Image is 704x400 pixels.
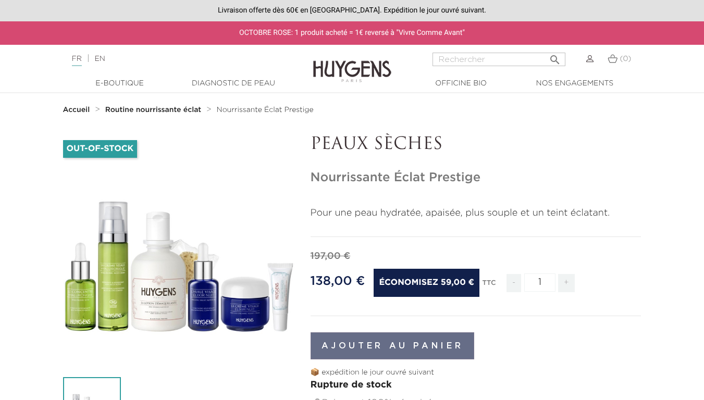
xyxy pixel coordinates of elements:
[311,275,365,287] span: 138,00 €
[311,380,392,390] span: Rupture de stock
[620,55,631,63] span: (0)
[313,44,391,84] img: Huygens
[507,274,521,292] span: -
[409,78,513,89] a: Officine Bio
[105,106,201,114] strong: Routine nourrissante éclat
[63,106,90,114] strong: Accueil
[546,49,564,64] button: 
[374,269,479,297] span: Économisez 59,00 €
[524,273,555,292] input: Quantité
[181,78,286,89] a: Diagnostic de peau
[549,51,561,63] i: 
[311,170,641,185] h1: Nourrissante Éclat Prestige
[311,332,475,359] button: Ajouter au panier
[63,106,92,114] a: Accueil
[94,55,105,63] a: EN
[72,55,82,66] a: FR
[558,274,575,292] span: +
[105,106,204,114] a: Routine nourrissante éclat
[311,367,641,378] p: 📦 expédition le jour ouvré suivant
[67,53,286,65] div: |
[63,140,138,158] li: Out-of-Stock
[217,106,314,114] a: Nourrissante Éclat Prestige
[433,53,565,66] input: Rechercher
[311,206,641,220] p: Pour une peau hydratée, apaisée, plus souple et un teint éclatant.
[523,78,627,89] a: Nos engagements
[68,78,172,89] a: E-Boutique
[483,272,496,300] div: TTC
[311,252,351,261] span: 197,00 €
[311,135,641,155] p: PEAUX SÈCHES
